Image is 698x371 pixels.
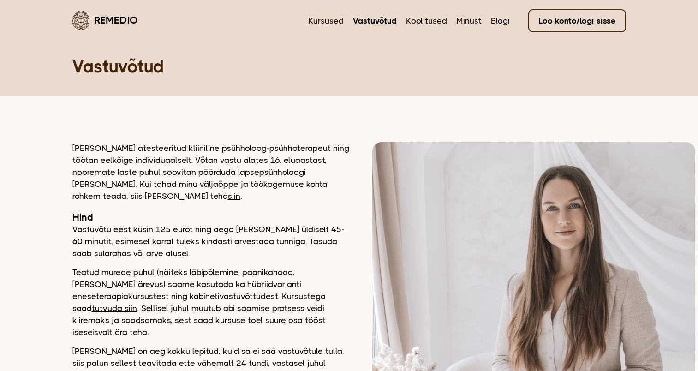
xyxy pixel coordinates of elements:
[456,15,482,27] a: Minust
[72,266,349,338] p: Teatud murede puhul (näiteks läbipõlemine, paanikahood, [PERSON_NAME] ärevus) saame kasutada ka h...
[92,304,137,313] a: tutvuda siin
[72,9,138,31] a: Remedio
[406,15,447,27] a: Koolitused
[491,15,510,27] a: Blogi
[308,15,344,27] a: Kursused
[72,55,626,78] h1: Vastuvõtud
[228,191,240,201] a: siin
[353,15,397,27] a: Vastuvõtud
[72,11,89,30] img: Remedio logo
[72,142,349,202] p: [PERSON_NAME] atesteeritud kliiniline psühholoog-psühhoterapeut ning töötan eelkõige individuaals...
[528,9,626,32] a: Loo konto/logi sisse
[72,223,349,259] p: Vastuvõtu eest küsin 125 eurot ning aega [PERSON_NAME] üldiselt 45-60 minutit, esimesel korral tu...
[72,211,349,223] h2: Hind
